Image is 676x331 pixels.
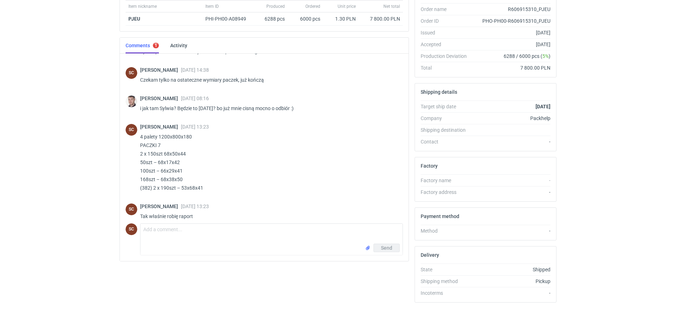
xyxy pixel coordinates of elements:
[421,177,472,184] div: Factory name
[326,15,356,22] div: 1.30 PLN
[472,41,550,48] div: [DATE]
[126,124,137,136] div: Sylwia Cichórz
[266,4,285,9] span: Produced
[472,227,550,234] div: -
[472,17,550,25] div: PHO-PH00-R606915310_PJEU
[421,6,472,13] div: Order name
[421,227,472,234] div: Method
[126,204,137,215] div: Sylwia Cichórz
[126,223,137,235] figcaption: SC
[170,38,187,53] a: Activity
[205,4,219,9] span: Item ID
[126,124,137,136] figcaption: SC
[338,4,356,9] span: Unit price
[126,223,137,235] div: Sylwia Cichórz
[421,89,457,95] h2: Shipping details
[542,53,549,59] span: 5%
[421,64,472,71] div: Total
[472,115,550,122] div: Packhelp
[181,96,209,101] span: [DATE] 08:16
[140,104,397,113] p: i jak tam Sylwia? Będzie to [DATE]? bo już mnie cisną mocno o odbiór :)
[421,163,438,169] h2: Factory
[126,67,137,79] figcaption: SC
[128,16,140,22] strong: PJEU
[472,278,550,285] div: Pickup
[421,53,472,60] div: Production Deviation
[126,67,137,79] div: Sylwia Cichórz
[536,104,550,109] strong: [DATE]
[155,43,157,48] div: 1
[140,124,181,130] span: [PERSON_NAME]
[421,103,472,110] div: Target ship date
[140,212,397,221] p: Tak właśnie robię raport
[381,245,392,250] span: Send
[472,266,550,273] div: Shipped
[140,76,397,84] p: Czekam tylko na ostateczne wymiary paczek, już kończą
[421,29,472,36] div: Issued
[421,252,439,258] h2: Delivery
[361,15,400,22] div: 7 800.00 PLN
[140,67,181,73] span: [PERSON_NAME]
[140,204,181,209] span: [PERSON_NAME]
[421,115,472,122] div: Company
[421,278,472,285] div: Shipping method
[126,96,137,107] img: Maciej Sikora
[421,126,472,134] div: Shipping destination
[205,15,253,22] div: PHI-PH00-A08949
[181,67,209,73] span: [DATE] 14:38
[288,12,323,26] div: 6000 pcs
[383,4,400,9] span: Net total
[421,41,472,48] div: Accepted
[140,132,397,192] p: 4 palety 1200x800x180 PACZKI 7 2 x 150szt 68x50x44 50szt – 68x17x42 100szt – 66x29x41 168szt – 68...
[128,4,157,9] span: Item nickname
[472,189,550,196] div: -
[421,266,472,273] div: State
[421,138,472,145] div: Contact
[472,177,550,184] div: -
[421,289,472,297] div: Incoterms
[373,244,400,252] button: Send
[472,29,550,36] div: [DATE]
[421,189,472,196] div: Factory address
[181,204,209,209] span: [DATE] 13:23
[472,6,550,13] div: R606915310_PJEU
[472,138,550,145] div: -
[126,38,159,53] a: Comments1
[181,124,209,130] span: [DATE] 13:23
[126,204,137,215] figcaption: SC
[472,64,550,71] div: 7 800.00 PLN
[421,17,472,25] div: Order ID
[305,4,320,9] span: Ordered
[256,12,288,26] div: 6288 pcs
[140,96,181,101] span: [PERSON_NAME]
[421,213,459,219] h2: Payment method
[504,53,550,60] span: 6288 / 6000 pcs ( )
[472,289,550,297] div: -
